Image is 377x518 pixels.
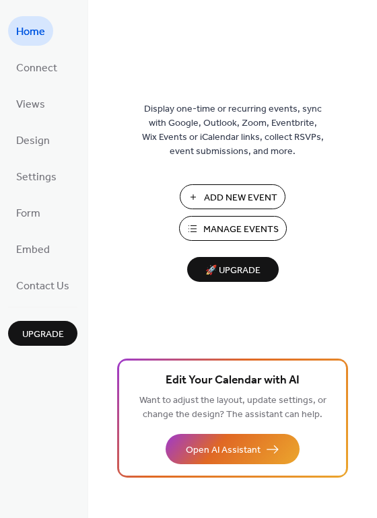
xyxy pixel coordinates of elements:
button: Open AI Assistant [166,434,300,464]
span: Display one-time or recurring events, sync with Google, Outlook, Zoom, Eventbrite, Wix Events or ... [142,102,324,159]
span: Form [16,203,40,225]
span: Open AI Assistant [186,443,261,457]
span: Embed [16,239,50,261]
span: Design [16,131,50,152]
span: Edit Your Calendar with AI [166,371,300,390]
span: Upgrade [22,328,64,342]
span: Views [16,94,45,116]
span: Settings [16,167,57,188]
button: Upgrade [8,321,77,346]
a: Views [8,89,53,118]
a: Connect [8,52,65,82]
span: Home [16,22,45,43]
a: Design [8,125,58,155]
button: Add New Event [180,184,285,209]
span: 🚀 Upgrade [195,262,271,280]
button: Manage Events [179,216,287,241]
span: Manage Events [203,223,279,237]
a: Contact Us [8,270,77,300]
a: Embed [8,234,58,264]
span: Want to adjust the layout, update settings, or change the design? The assistant can help. [139,392,327,424]
button: 🚀 Upgrade [187,257,279,282]
span: Connect [16,58,57,79]
span: Contact Us [16,276,69,297]
span: Add New Event [204,191,277,205]
a: Settings [8,161,65,191]
a: Form [8,198,48,227]
a: Home [8,16,53,46]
